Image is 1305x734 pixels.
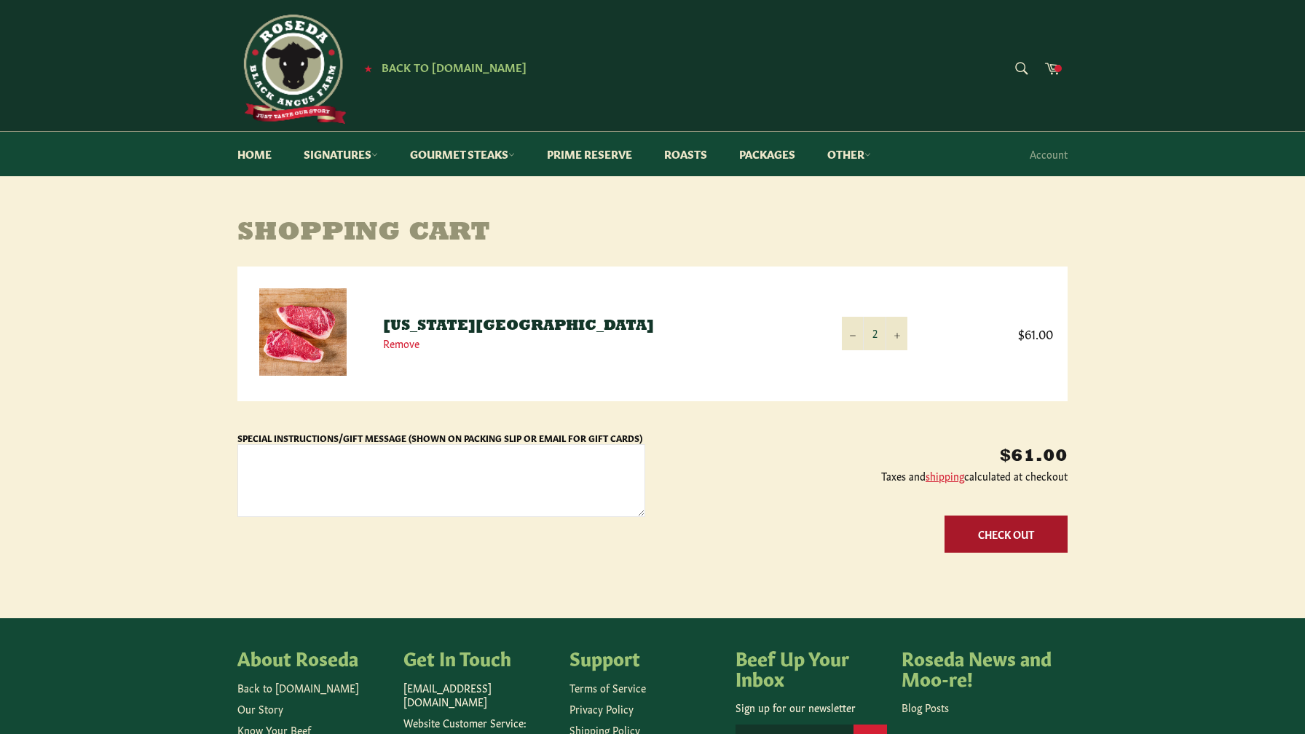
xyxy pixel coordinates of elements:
[926,468,964,483] a: shipping
[569,680,646,695] a: Terms of Service
[382,59,527,74] span: Back to [DOMAIN_NAME]
[237,647,389,668] h4: About Roseda
[660,469,1068,483] p: Taxes and calculated at checkout
[902,700,949,714] a: Blog Posts
[1022,133,1075,175] a: Account
[237,219,1068,248] h1: Shopping Cart
[383,336,419,350] a: Remove
[395,132,529,176] a: Gourmet Steaks
[259,288,347,376] img: New York Strip
[660,445,1068,469] p: $61.00
[532,132,647,176] a: Prime Reserve
[886,317,907,350] button: Increase item quantity by one
[813,132,886,176] a: Other
[569,701,634,716] a: Privacy Policy
[842,317,864,350] button: Reduce item quantity by one
[937,325,1053,342] span: $61.00
[237,680,359,695] a: Back to [DOMAIN_NAME]
[237,701,283,716] a: Our Story
[902,647,1053,687] h4: Roseda News and Moo-re!
[237,432,642,443] label: Special Instructions/Gift Message (Shown on Packing Slip or Email for Gift Cards)
[569,647,721,668] h4: Support
[736,647,887,687] h4: Beef Up Your Inbox
[289,132,393,176] a: Signatures
[223,132,286,176] a: Home
[945,516,1068,553] button: Check Out
[650,132,722,176] a: Roasts
[725,132,810,176] a: Packages
[403,716,555,730] p: Website Customer Service:
[364,62,372,74] span: ★
[403,681,555,709] p: [EMAIL_ADDRESS][DOMAIN_NAME]
[403,647,555,668] h4: Get In Touch
[383,319,654,334] a: [US_STATE][GEOGRAPHIC_DATA]
[357,62,527,74] a: ★ Back to [DOMAIN_NAME]
[237,15,347,124] img: Roseda Beef
[736,701,887,714] p: Sign up for our newsletter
